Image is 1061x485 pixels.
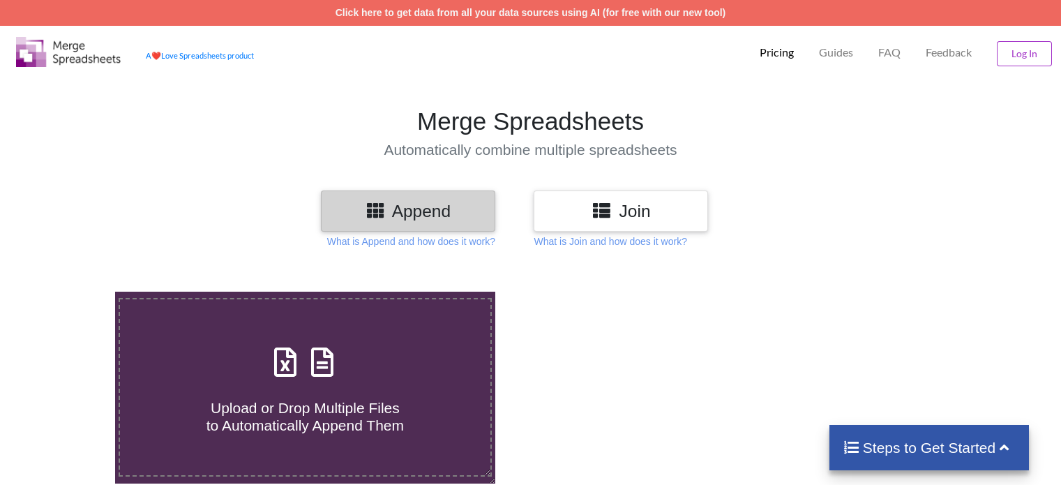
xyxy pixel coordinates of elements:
p: FAQ [878,45,901,60]
h3: Join [544,201,698,221]
span: heart [151,51,161,60]
a: AheartLove Spreadsheets product [146,51,254,60]
img: Logo.png [16,37,121,67]
span: Feedback [926,47,972,58]
button: Log In [997,41,1052,66]
p: What is Join and how does it work? [534,234,686,248]
p: Guides [819,45,853,60]
p: Pricing [760,45,794,60]
a: Click here to get data from all your data sources using AI (for free with our new tool) [336,7,726,18]
h4: Steps to Get Started [843,439,1016,456]
p: What is Append and how does it work? [327,234,495,248]
h3: Append [331,201,485,221]
span: Upload or Drop Multiple Files to Automatically Append Them [206,400,404,433]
